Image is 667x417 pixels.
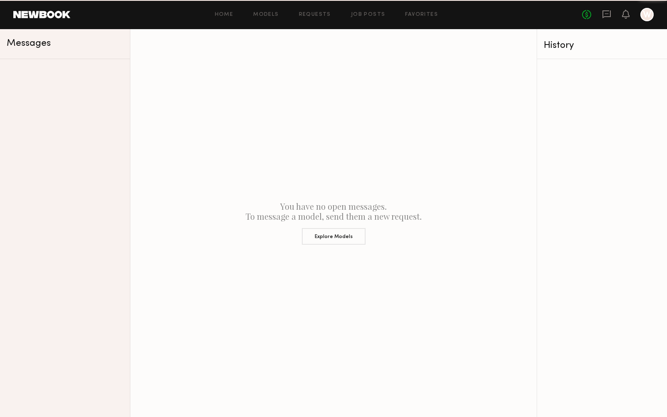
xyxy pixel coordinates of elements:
[299,12,331,17] a: Requests
[405,12,438,17] a: Favorites
[544,41,660,50] div: History
[351,12,386,17] a: Job Posts
[137,221,530,245] a: Explore Models
[7,39,51,48] span: Messages
[302,228,366,245] button: Explore Models
[640,8,654,21] a: W
[253,12,279,17] a: Models
[215,12,234,17] a: Home
[130,29,537,417] div: You have no open messages. To message a model, send them a new request.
